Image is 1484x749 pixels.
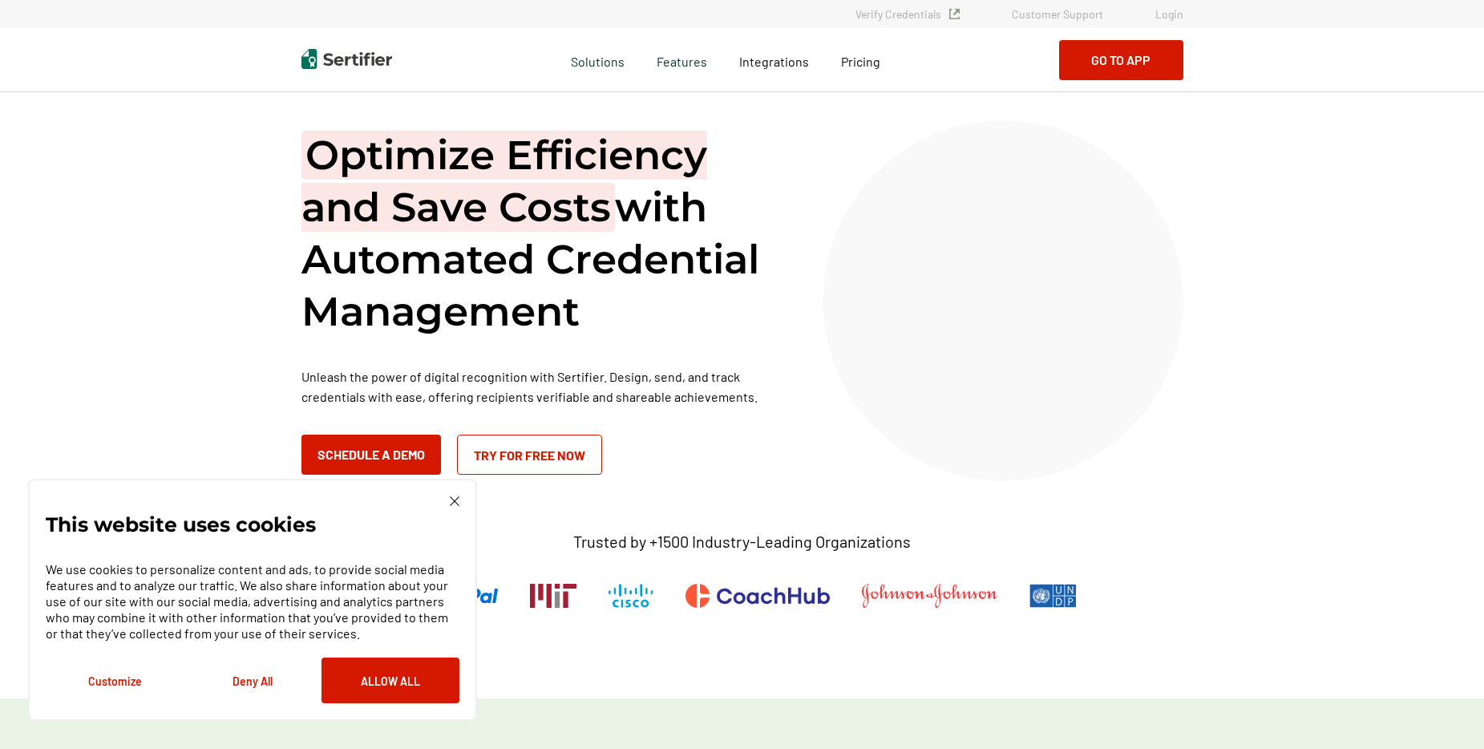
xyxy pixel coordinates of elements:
span: Features [657,50,707,70]
a: Try for Free Now [457,435,602,475]
button: Deny All [184,658,321,703]
img: Cookie Popup Close [450,496,459,506]
a: Login [1155,7,1183,21]
img: Cisco [609,584,653,608]
h1: with Automated Credential Management [301,129,782,338]
button: Go to App [1059,40,1183,80]
span: Integrations [739,54,809,69]
a: Verify Credentials [855,7,960,21]
p: Unleash the power of digital recognition with Sertifier. Design, send, and track credentials with... [301,366,782,407]
img: CoachHub [685,584,830,608]
span: Solutions [571,50,625,70]
img: UNDP [1029,584,1077,608]
a: Pricing [841,50,880,70]
button: Schedule a Demo [301,435,441,475]
p: Trusted by +1500 Industry-Leading Organizations [573,532,911,552]
a: Customer Support [1012,7,1103,21]
span: Optimize Efficiency and Save Costs [301,131,707,232]
img: Verified [949,9,960,19]
button: Customize [46,658,184,703]
a: Integrations [739,50,809,70]
button: Allow All [321,658,459,703]
img: Sertifier | Digital Credentialing Platform [301,49,392,69]
img: Johnson & Johnson [862,584,997,608]
p: We use cookies to personalize content and ads, to provide social media features and to analyze ou... [46,561,459,642]
img: Massachusetts Institute of Technology [530,584,576,608]
p: This website uses cookies [46,516,316,532]
span: Pricing [841,54,880,69]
